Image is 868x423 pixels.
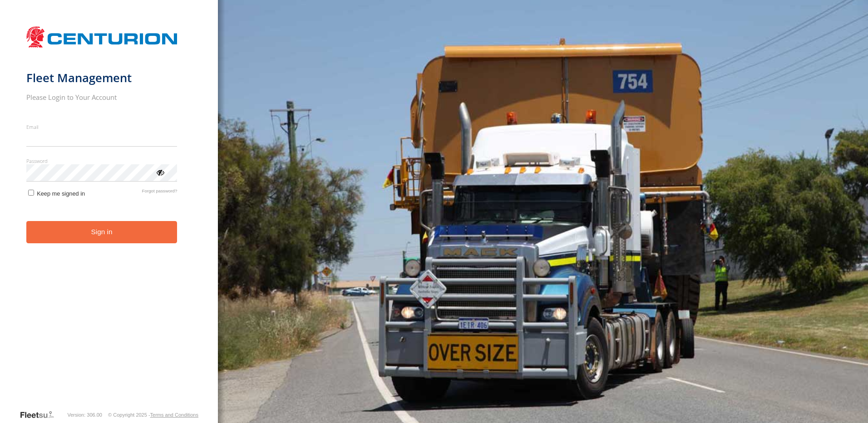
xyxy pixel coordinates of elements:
form: main [26,22,192,409]
button: Sign in [26,221,178,243]
a: Terms and Conditions [150,412,198,418]
a: Forgot password? [142,188,178,197]
span: Keep me signed in [37,190,85,197]
label: Email [26,123,178,130]
div: Version: 306.00 [68,412,102,418]
img: Centurion Transport [26,25,178,49]
label: Password [26,157,178,164]
h2: Please Login to Your Account [26,93,178,102]
h1: Fleet Management [26,70,178,85]
div: ViewPassword [155,167,164,177]
a: Visit our Website [20,410,61,419]
div: © Copyright 2025 - [108,412,198,418]
input: Keep me signed in [28,190,34,196]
